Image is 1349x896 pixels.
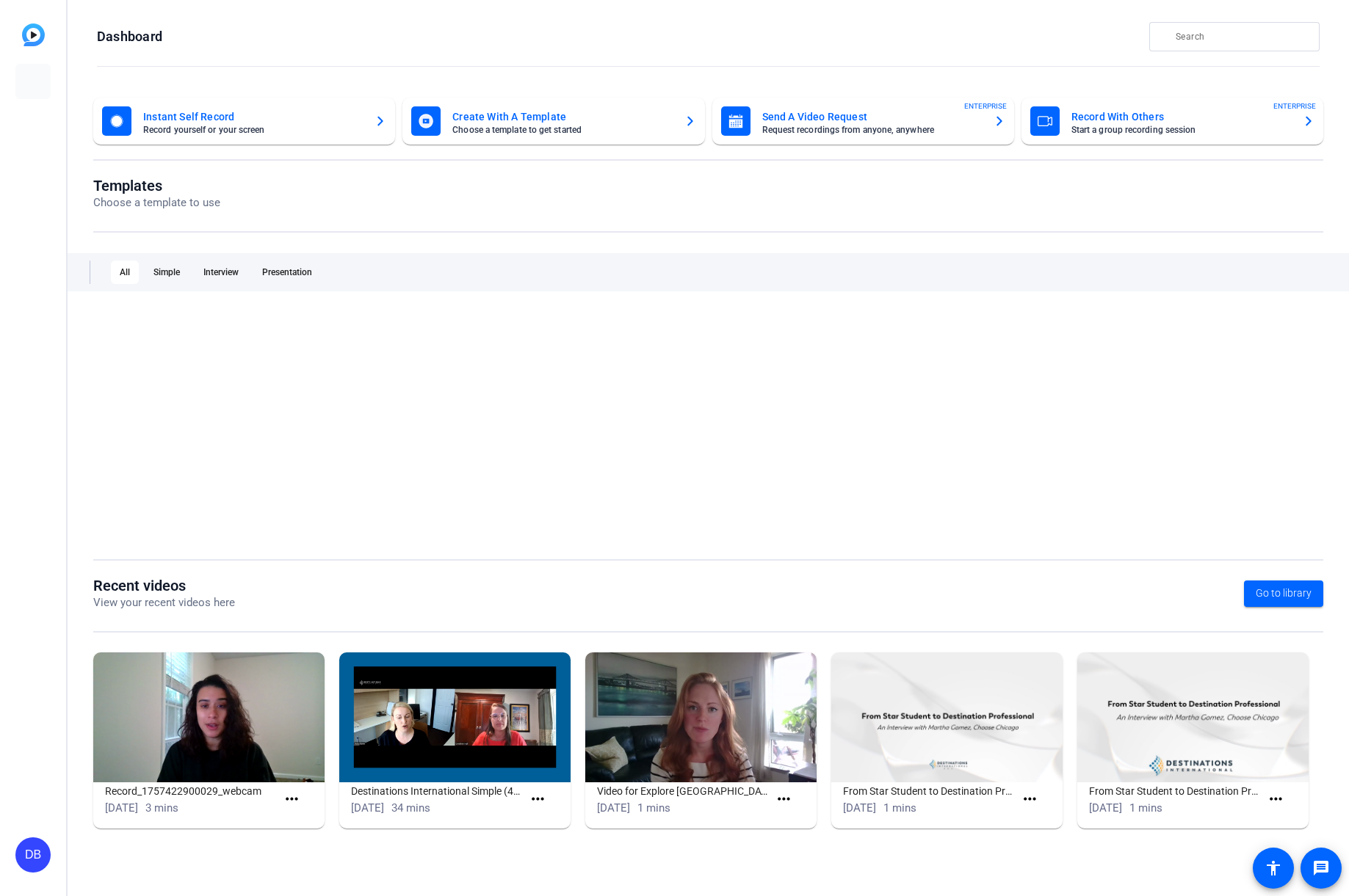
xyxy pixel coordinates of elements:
mat-card-title: Create With A Template [452,108,672,125]
h1: Dashboard [97,28,162,45]
mat-icon: more_horiz [1267,790,1285,809]
mat-icon: accessibility [1265,859,1282,877]
img: From Star Student to Destination Professional [831,652,1063,782]
p: View your recent videos here [93,594,235,611]
span: ENTERPRISE [964,101,1007,112]
h1: Templates [93,177,220,194]
span: ENTERPRISE [1273,101,1316,112]
span: 3 mins [145,801,178,815]
div: Presentation [253,261,321,284]
span: [DATE] [597,801,630,815]
h1: Destinations International Simple (48582) [351,782,523,800]
mat-icon: more_horiz [529,790,547,809]
input: Search [1176,28,1308,45]
h1: From Star Student to Destination Professional [843,782,1015,800]
span: 34 mins [391,801,430,815]
h1: Recent videos [93,577,235,594]
img: Record_1757422900029_webcam [93,652,325,782]
h1: Video for Explore [GEOGRAPHIC_DATA][PERSON_NAME] [597,782,769,800]
span: 1 mins [883,801,916,815]
mat-card-subtitle: Record yourself or your screen [143,125,363,134]
mat-card-subtitle: Request recordings from anyone, anywhere [762,125,982,134]
mat-card-title: Send A Video Request [762,108,982,125]
mat-card-title: Instant Self Record [143,108,363,125]
button: Send A Video RequestRequest recordings from anyone, anywhereENTERPRISE [712,98,1014,145]
div: DB [15,837,51,873]
img: Destinations International Simple (48582) [339,652,571,782]
mat-icon: more_horiz [1021,790,1039,809]
button: Create With A TemplateChoose a template to get started [402,98,704,145]
mat-icon: more_horiz [283,790,301,809]
h1: From Star Student to Destination Professional [1089,782,1261,800]
mat-card-title: Record With Others [1071,108,1291,125]
img: Video for Explore St. Louis [585,652,817,782]
h1: Record_1757422900029_webcam [105,782,277,800]
span: 1 mins [1129,801,1162,815]
img: blue-gradient.svg [22,23,45,46]
button: Record With OthersStart a group recording sessionENTERPRISE [1021,98,1323,145]
span: [DATE] [105,801,138,815]
a: Go to library [1244,580,1323,607]
div: All [111,261,139,284]
div: Simple [145,261,189,284]
mat-card-subtitle: Choose a template to get started [452,125,672,134]
div: Interview [195,261,247,284]
span: [DATE] [843,801,876,815]
img: From Star Student to Destination Professional [1077,652,1309,782]
button: Instant Self RecordRecord yourself or your screen [93,98,395,145]
span: [DATE] [351,801,384,815]
p: Choose a template to use [93,194,220,211]
mat-icon: message [1312,859,1330,877]
mat-card-subtitle: Start a group recording session [1071,125,1291,134]
span: Go to library [1256,586,1312,601]
span: 1 mins [637,801,670,815]
mat-icon: more_horiz [775,790,793,809]
span: [DATE] [1089,801,1122,815]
